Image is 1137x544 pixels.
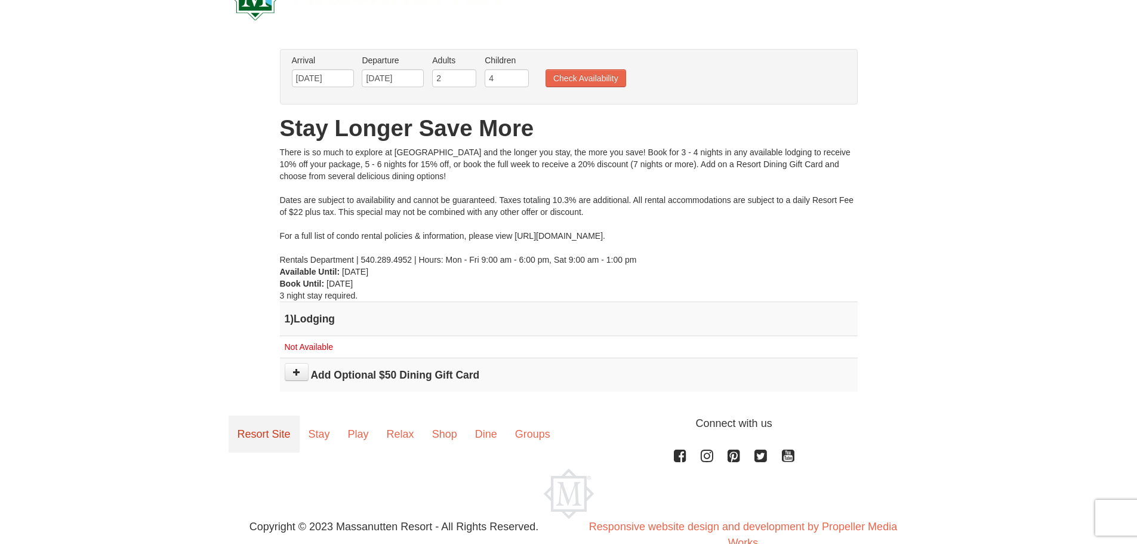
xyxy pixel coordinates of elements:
a: Dine [466,416,506,453]
button: Check Availability [546,69,626,87]
a: Stay [300,416,339,453]
a: Groups [506,416,559,453]
label: Arrival [292,54,354,66]
a: Resort Site [229,416,300,453]
span: 3 night stay required. [280,291,358,300]
span: Not Available [285,342,333,352]
label: Adults [432,54,476,66]
strong: Available Until: [280,267,340,276]
strong: Book Until: [280,279,325,288]
a: Relax [378,416,423,453]
label: Departure [362,54,424,66]
p: Copyright © 2023 Massanutten Resort - All Rights Reserved. [220,519,569,535]
img: Massanutten Resort Logo [544,469,594,519]
h4: Add Optional $50 Dining Gift Card [285,369,853,381]
div: There is so much to explore at [GEOGRAPHIC_DATA] and the longer you stay, the more you save! Book... [280,146,858,266]
label: Children [485,54,529,66]
a: Play [339,416,378,453]
a: Shop [423,416,466,453]
h1: Stay Longer Save More [280,116,858,140]
h4: 1 Lodging [285,313,853,325]
span: ) [290,313,294,325]
span: [DATE] [326,279,353,288]
span: [DATE] [342,267,368,276]
p: Connect with us [229,416,909,432]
